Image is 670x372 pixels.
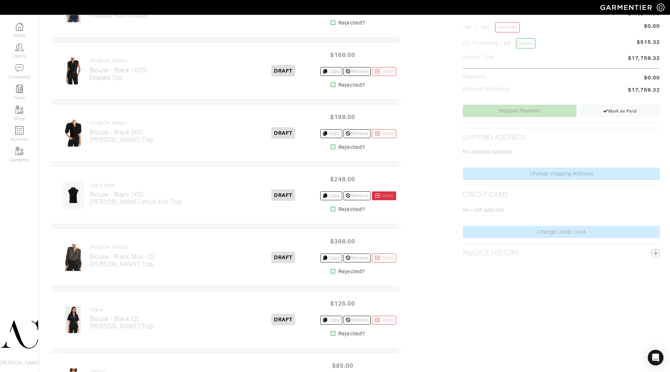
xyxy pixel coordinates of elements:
[271,252,295,263] span: DRAFT
[372,129,396,138] a: Delete
[15,64,24,72] img: comment-icon-a0a6a9ef722e966f86d9cbdc48e553b5cf19dbc54f86b18d962a5391bc8f6eb6.png
[15,23,24,31] img: dashboard-icon-dbcd8f5a0b271acd01030246c82b418ddd0df26cd7fceb0bd07c9910d44c42f6.png
[320,67,342,76] a: Copy
[90,129,153,144] h2: Blouse - Black (XS) [PERSON_NAME] Top
[90,66,148,81] h2: Blouse - Black (XXS) Draped Top
[271,314,295,325] span: DRAFT
[323,296,362,310] span: $125.00
[338,205,365,213] strong: Rejected?
[657,3,665,11] img: gear-icon-white-bd11855cb880d31180b6d7d6211b90ccbf57a29d726f0c71d8c61bd08dd39cc2.png
[15,85,24,93] img: reminder-icon-8004d30b9f0a5d33ae49ab947aed9ed385cf756f9e5892f1edd6e32f2345188e.png
[648,350,663,365] div: Open Intercom Messenger
[90,120,153,144] a: [PERSON_NAME] Blouse - Black (XS)[PERSON_NAME] Top
[463,22,520,32] h5: Tax ( : 0%)
[323,48,362,62] span: $168.00
[463,74,486,80] h5: Payments
[463,38,535,48] h5: CC Processing 2.9%
[644,22,660,30] span: $0.00
[15,43,24,51] img: clients-icon-6bae9207a08558b7cb47a8932f037763ab4055f8c8b6bfacd5dc20c3e0201464.png
[90,315,153,330] h2: Blouse - Black (2) [PERSON_NAME] Top
[603,109,637,114] span: Mark as Paid
[463,105,576,117] a: Process Payment
[343,316,371,325] a: Remove
[463,168,660,180] a: Change Shipping Address
[90,245,155,268] a: [PERSON_NAME] Blouse - Black Multi (2)[PERSON_NAME] Top
[338,81,365,89] strong: Rejected?
[15,126,24,134] img: orders-icon-0abe47150d42831381b5fb84f609e132dff9fe21cb692f30cb5eec754e2cba89.png
[463,148,660,156] p: No address selected
[90,307,153,330] a: Aligne Blouse - Black (2)[PERSON_NAME] Top
[372,316,396,325] a: Delete
[372,254,396,262] a: Delete
[372,191,396,200] a: Delete
[320,129,342,138] a: Copy
[320,254,342,262] a: Copy
[463,226,660,238] a: Change Credit Card
[271,127,295,139] span: DRAFT
[90,307,153,312] h4: Aligne
[90,253,155,268] h2: Blouse - Black Multi (2) [PERSON_NAME] Top
[338,268,365,275] strong: Rejected?
[90,120,153,126] h4: [PERSON_NAME]
[65,306,81,333] img: YVMm31wah31X6uUno1M2oxV4
[580,105,660,117] a: Mark as Paid
[320,191,342,200] a: Copy
[323,172,362,186] span: $248.00
[644,74,660,82] span: $0.00
[628,54,660,63] span: $17,759.32
[90,183,182,188] h4: rag & bone
[90,58,148,81] a: [PERSON_NAME] Blouse - Black (XXS)Draped Top
[90,58,148,64] h4: [PERSON_NAME]
[90,183,182,206] a: rag & bone Blouse - Black (XS)[PERSON_NAME] Wool Knit Top
[323,234,362,248] span: $398.00
[15,106,24,114] img: garments-icon-b7da505a4dc4fd61783c78ac3ca0ef83fa9d6f193b1c9dc38574b1d14d53ca28.png
[338,19,365,27] strong: Rejected?
[628,86,660,95] span: $17,759.32
[62,182,84,209] img: r1zYK7b7LKAYHh8fBmx8GFPF
[343,129,371,138] a: Remove
[343,67,371,76] a: Remove
[90,245,155,250] h4: [PERSON_NAME]
[637,38,660,51] span: $515.32
[463,86,509,92] h5: Balance Remaining
[463,133,526,142] h2: Shipping Address
[463,249,520,257] h2: Invoice History
[320,316,342,325] a: Copy
[338,143,365,151] strong: Rejected?
[271,65,295,77] span: DRAFT
[372,67,396,76] a: Delete
[343,191,371,200] a: Remove
[516,38,535,48] a: Waive
[62,244,84,271] img: 3fuhNSJMtJ3TUCkPGBmcRrcR
[271,189,295,201] span: DRAFT
[15,147,24,155] img: garments-icon-b7da505a4dc4fd61783c78ac3ca0ef83fa9d6f193b1c9dc38574b1d14d53ca28.png
[463,206,660,214] p: No card selected
[62,57,84,85] img: 6KTgaNqdVuvg3GhCWnKEttFm
[90,191,182,206] h2: Blouse - Black (XS) [PERSON_NAME] Wool Knit Top
[463,54,494,61] h5: Invoice Total
[323,110,362,124] span: $198.00
[338,330,365,338] strong: Rejected?
[463,191,508,199] h2: Credit Card
[597,2,657,13] img: garmentier-logo-header-white-b43fb05a5012e4ada735d5af1a66efaba907eab6374d6393d1fbf88cb4ef424d.png
[495,22,520,32] a: Override
[343,254,371,262] a: Remove
[62,119,84,147] img: RMY8BxpZ2r5HxphZAC9rHLmK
